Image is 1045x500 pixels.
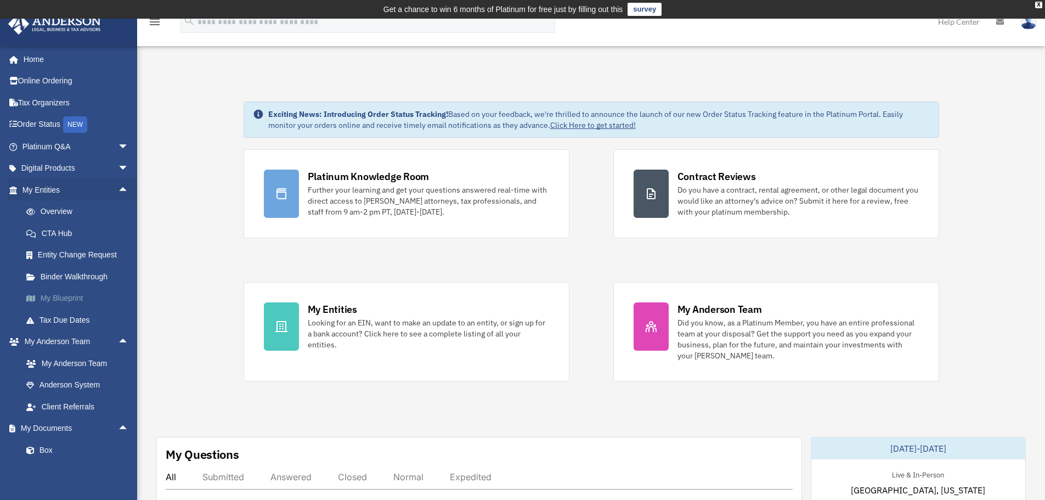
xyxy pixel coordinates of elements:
[15,201,145,223] a: Overview
[8,158,145,179] a: Digital Productsarrow_drop_down
[15,244,145,266] a: Entity Change Request
[1020,14,1037,30] img: User Pic
[118,179,140,201] span: arrow_drop_up
[550,120,636,130] a: Click Here to get started!
[15,439,145,461] a: Box
[8,331,145,353] a: My Anderson Teamarrow_drop_up
[613,149,939,238] a: Contract Reviews Do you have a contract, rental agreement, or other legal document you would like...
[393,471,423,482] div: Normal
[148,15,161,29] i: menu
[883,468,953,480] div: Live & In-Person
[118,158,140,180] span: arrow_drop_down
[677,302,762,316] div: My Anderson Team
[148,19,161,29] a: menu
[15,309,145,331] a: Tax Due Dates
[63,116,87,133] div: NEW
[8,136,145,158] a: Platinum Q&Aarrow_drop_down
[8,179,145,201] a: My Entitiesarrow_drop_up
[613,282,939,381] a: My Anderson Team Did you know, as a Platinum Member, you have an entire professional team at your...
[166,446,239,463] div: My Questions
[8,418,145,440] a: My Documentsarrow_drop_up
[308,317,549,350] div: Looking for an EIN, want to make an update to an entity, or sign up for a bank account? Click her...
[118,331,140,353] span: arrow_drop_up
[383,3,623,16] div: Get a chance to win 6 months of Platinum for free just by filling out this
[811,437,1025,459] div: [DATE]-[DATE]
[15,352,145,374] a: My Anderson Team
[118,418,140,440] span: arrow_drop_up
[166,471,176,482] div: All
[15,288,145,310] a: My Blueprint
[851,484,985,497] span: [GEOGRAPHIC_DATA], [US_STATE]
[677,170,756,183] div: Contract Reviews
[244,282,569,381] a: My Entities Looking for an EIN, want to make an update to an entity, or sign up for a bank accoun...
[202,471,244,482] div: Submitted
[8,92,145,114] a: Tax Organizers
[8,70,145,92] a: Online Ordering
[308,184,549,217] div: Further your learning and get your questions answered real-time with direct access to [PERSON_NAM...
[270,471,312,482] div: Answered
[15,396,145,418] a: Client Referrals
[8,48,140,70] a: Home
[450,471,492,482] div: Expedited
[1035,2,1042,8] div: close
[5,13,104,35] img: Anderson Advisors Platinum Portal
[677,317,919,361] div: Did you know, as a Platinum Member, you have an entire professional team at your disposal? Get th...
[338,471,367,482] div: Closed
[15,222,145,244] a: CTA Hub
[15,461,145,483] a: Meeting Minutes
[308,170,430,183] div: Platinum Knowledge Room
[268,109,448,119] strong: Exciting News: Introducing Order Status Tracking!
[308,302,357,316] div: My Entities
[15,266,145,288] a: Binder Walkthrough
[268,109,930,131] div: Based on your feedback, we're thrilled to announce the launch of our new Order Status Tracking fe...
[118,136,140,158] span: arrow_drop_down
[8,114,145,136] a: Order StatusNEW
[628,3,662,16] a: survey
[677,184,919,217] div: Do you have a contract, rental agreement, or other legal document you would like an attorney's ad...
[244,149,569,238] a: Platinum Knowledge Room Further your learning and get your questions answered real-time with dire...
[183,15,195,27] i: search
[15,374,145,396] a: Anderson System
